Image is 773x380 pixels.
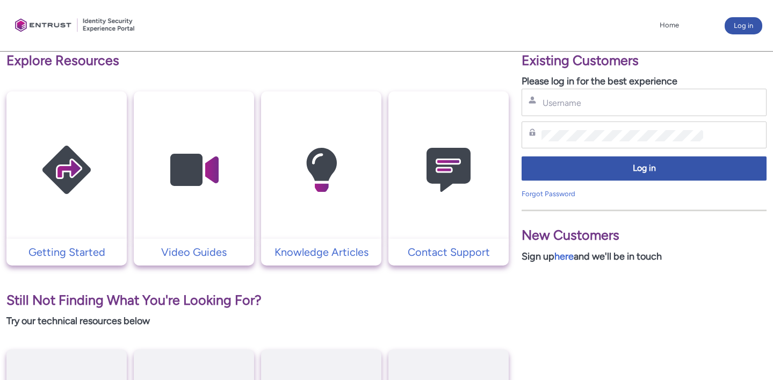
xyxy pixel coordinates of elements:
[554,250,574,262] a: here
[522,156,767,181] button: Log in
[582,131,773,380] iframe: Qualified Messenger
[6,314,509,328] p: Try our technical resources below
[522,51,767,71] p: Existing Customers
[657,17,682,33] a: Home
[522,249,767,264] p: Sign up and we'll be in touch
[139,244,249,260] p: Video Guides
[522,225,767,246] p: New Customers
[522,74,767,89] p: Please log in for the best experience
[541,97,703,109] input: Username
[398,112,500,228] img: Contact Support
[725,17,762,34] button: Log in
[270,112,372,228] img: Knowledge Articles
[12,244,121,260] p: Getting Started
[394,244,504,260] p: Contact Support
[16,112,118,228] img: Getting Started
[134,244,254,260] a: Video Guides
[388,244,509,260] a: Contact Support
[261,244,381,260] a: Knowledge Articles
[266,244,376,260] p: Knowledge Articles
[522,190,575,198] a: Forgot Password
[6,51,509,71] p: Explore Resources
[6,244,127,260] a: Getting Started
[529,162,760,175] span: Log in
[6,290,509,311] p: Still Not Finding What You're Looking For?
[143,112,245,228] img: Video Guides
